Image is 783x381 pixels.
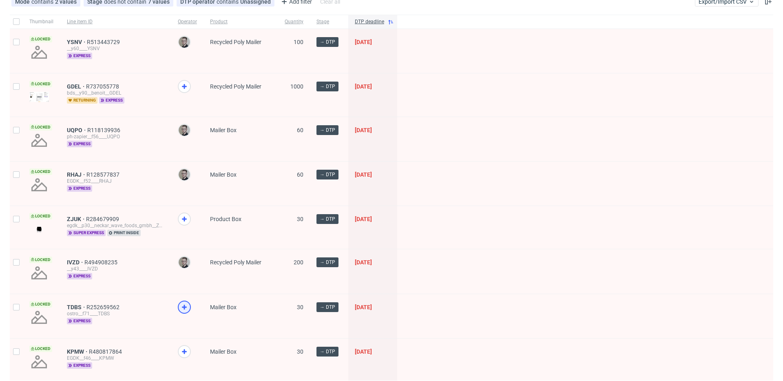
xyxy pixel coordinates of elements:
span: [DATE] [355,304,372,310]
div: __y60____YSNV [67,45,165,52]
span: Locked [29,213,52,219]
span: Mailer Box [210,304,237,310]
span: [DATE] [355,39,372,45]
span: Locked [29,301,52,308]
a: TDBS [67,304,86,310]
img: no_design.png [29,352,49,372]
div: EGDK__f52____RHAJ [67,178,165,184]
span: Product [210,18,272,25]
span: → DTP [320,348,335,355]
a: ZJUK [67,216,86,222]
span: UQPO [67,127,87,133]
a: R284679909 [86,216,121,222]
a: YSNV [67,39,87,45]
div: ostro__f71____TDBS [67,310,165,317]
span: Locked [29,81,52,87]
div: egdk__p30__neckar_wave_foods_gmbh__ZJUK [67,222,165,229]
span: Stage [316,18,342,25]
span: 60 [297,171,303,178]
a: RHAJ [67,171,86,178]
span: print inside [107,230,141,236]
span: 30 [297,216,303,222]
a: IVZD [67,259,84,266]
span: R480817864 [89,348,124,355]
span: DTP deadline [355,18,384,25]
span: [DATE] [355,259,372,266]
a: R513443729 [87,39,122,45]
span: 30 [297,304,303,310]
img: no_design.png [29,263,49,283]
span: Mailer Box [210,127,237,133]
a: R128577837 [86,171,121,178]
span: Locked [29,257,52,263]
span: Mailer Box [210,171,237,178]
span: returning [67,97,97,104]
span: Locked [29,124,52,131]
img: Krystian Gaza [179,36,190,48]
div: __y43____IVZD [67,266,165,272]
a: KPMW [67,348,89,355]
span: express [67,273,92,279]
img: no_design.png [29,175,49,195]
span: Recycled Poly Mailer [210,39,261,45]
a: GDEL [67,83,86,90]
div: ph-zapier__f56____UQPO [67,133,165,140]
img: no_design.png [29,42,49,62]
img: Krystian Gaza [179,169,190,180]
span: 100 [294,39,303,45]
span: → DTP [320,83,335,90]
span: → DTP [320,215,335,223]
span: Mailer Box [210,348,237,355]
a: R737055778 [86,83,121,90]
img: version_two_editor_design.png [29,92,49,102]
div: EGDK__f46____KPMW [67,355,165,361]
span: → DTP [320,126,335,134]
span: [DATE] [355,83,372,90]
span: Locked [29,168,52,175]
span: [DATE] [355,348,372,355]
span: express [67,53,92,59]
span: 200 [294,259,303,266]
span: express [67,362,92,369]
span: express [67,185,92,192]
span: 30 [297,348,303,355]
span: Thumbnail [29,18,54,25]
span: [DATE] [355,171,372,178]
span: Quantity [285,18,303,25]
span: express [67,318,92,324]
span: Recycled Poly Mailer [210,259,261,266]
span: [DATE] [355,127,372,133]
img: no_design.png [29,308,49,327]
img: no_design.png [29,131,49,150]
span: express [99,97,124,104]
img: Krystian Gaza [179,124,190,136]
span: Recycled Poly Mailer [210,83,261,90]
span: Locked [29,36,52,42]
a: R118139936 [87,127,122,133]
span: Product Box [210,216,241,222]
span: Operator [178,18,197,25]
span: → DTP [320,38,335,46]
span: Line item ID [67,18,165,25]
span: → DTP [320,259,335,266]
a: R252659562 [86,304,121,310]
a: R494908235 [84,259,119,266]
span: Locked [29,346,52,352]
img: version_two_editor_design [29,224,49,235]
span: 1000 [290,83,303,90]
span: 60 [297,127,303,133]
